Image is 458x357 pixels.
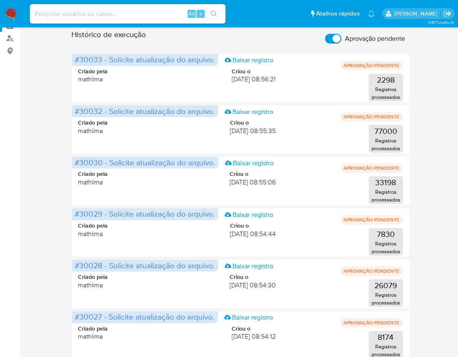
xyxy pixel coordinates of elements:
a: Sair [443,9,452,18]
span: s [199,10,202,18]
span: 3.157.1-hotfix-5 [428,19,454,26]
p: matheus.lima@mercadopago.com.br [394,10,440,18]
span: Alt [188,10,195,18]
span: Atalhos rápidos [316,9,360,18]
input: Pesquise usuários ou casos... [30,9,226,19]
button: search-icon [206,8,222,20]
a: Notificações [368,10,375,17]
